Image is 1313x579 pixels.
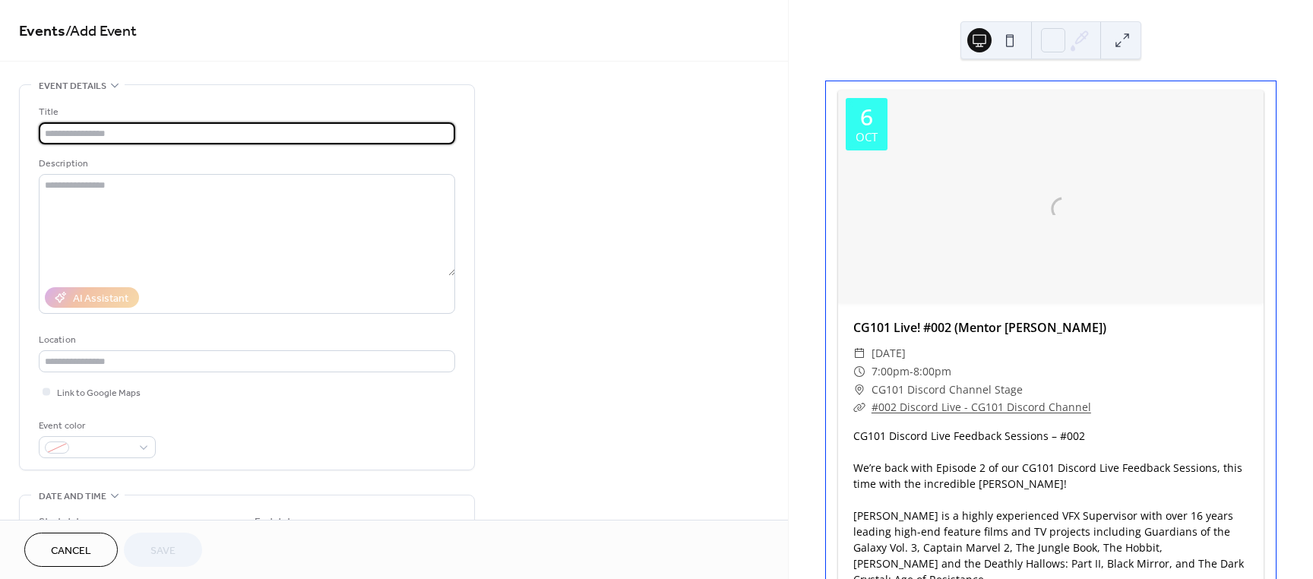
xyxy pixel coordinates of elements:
a: Events [19,17,65,46]
a: CG101 Live! #002 (Mentor [PERSON_NAME]) [853,319,1106,336]
div: Start date [39,514,86,530]
span: 7:00pm [872,362,910,381]
span: 8:00pm [913,362,951,381]
span: [DATE] [872,344,906,362]
div: Oct [856,131,878,143]
div: ​ [853,344,865,362]
div: ​ [853,381,865,399]
button: Cancel [24,533,118,567]
span: Date and time [39,489,106,505]
div: Location [39,332,452,348]
span: Event details [39,78,106,94]
div: ​ [853,398,865,416]
a: #002 Discord Live - CG101 Discord Channel [872,400,1091,414]
div: Description [39,156,452,172]
div: ​ [853,362,865,381]
div: 6 [860,106,873,128]
div: Title [39,104,452,120]
div: End date [255,514,297,530]
span: / Add Event [65,17,137,46]
span: Link to Google Maps [57,385,141,401]
span: - [910,362,913,381]
span: Cancel [51,543,91,559]
div: Event color [39,418,153,434]
span: CG101 Discord Channel Stage [872,381,1023,399]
